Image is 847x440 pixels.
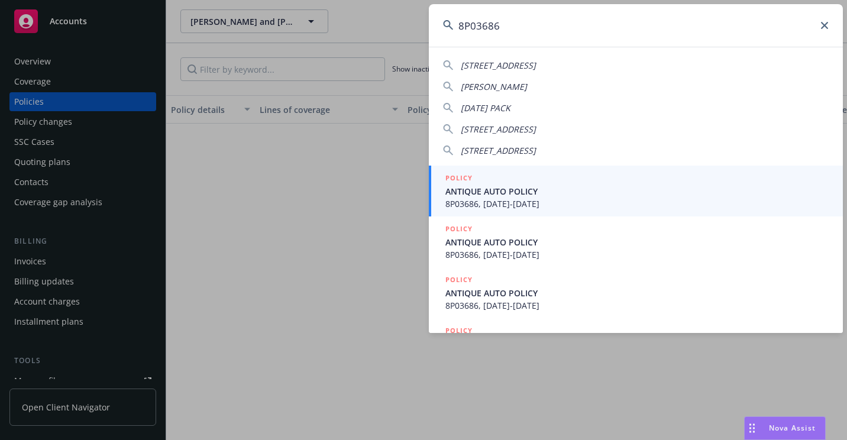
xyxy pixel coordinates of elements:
h5: POLICY [445,325,473,337]
span: Nova Assist [769,423,816,433]
span: 8P03686, [DATE]-[DATE] [445,198,829,210]
span: [PERSON_NAME] [461,81,527,92]
span: ANTIQUE AUTO POLICY [445,185,829,198]
span: 8P03686, [DATE]-[DATE] [445,299,829,312]
h5: POLICY [445,172,473,184]
span: 8P03686, [DATE]-[DATE] [445,248,829,261]
a: POLICYANTIQUE AUTO POLICY8P03686, [DATE]-[DATE] [429,216,843,267]
span: [STREET_ADDRESS] [461,60,536,71]
span: ANTIQUE AUTO POLICY [445,236,829,248]
input: Search... [429,4,843,47]
div: Drag to move [745,417,759,439]
a: POLICY [429,318,843,369]
a: POLICYANTIQUE AUTO POLICY8P03686, [DATE]-[DATE] [429,166,843,216]
span: ANTIQUE AUTO POLICY [445,287,829,299]
h5: POLICY [445,274,473,286]
span: [DATE] PACK [461,102,510,114]
button: Nova Assist [744,416,826,440]
span: [STREET_ADDRESS] [461,145,536,156]
a: POLICYANTIQUE AUTO POLICY8P03686, [DATE]-[DATE] [429,267,843,318]
h5: POLICY [445,223,473,235]
span: [STREET_ADDRESS] [461,124,536,135]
